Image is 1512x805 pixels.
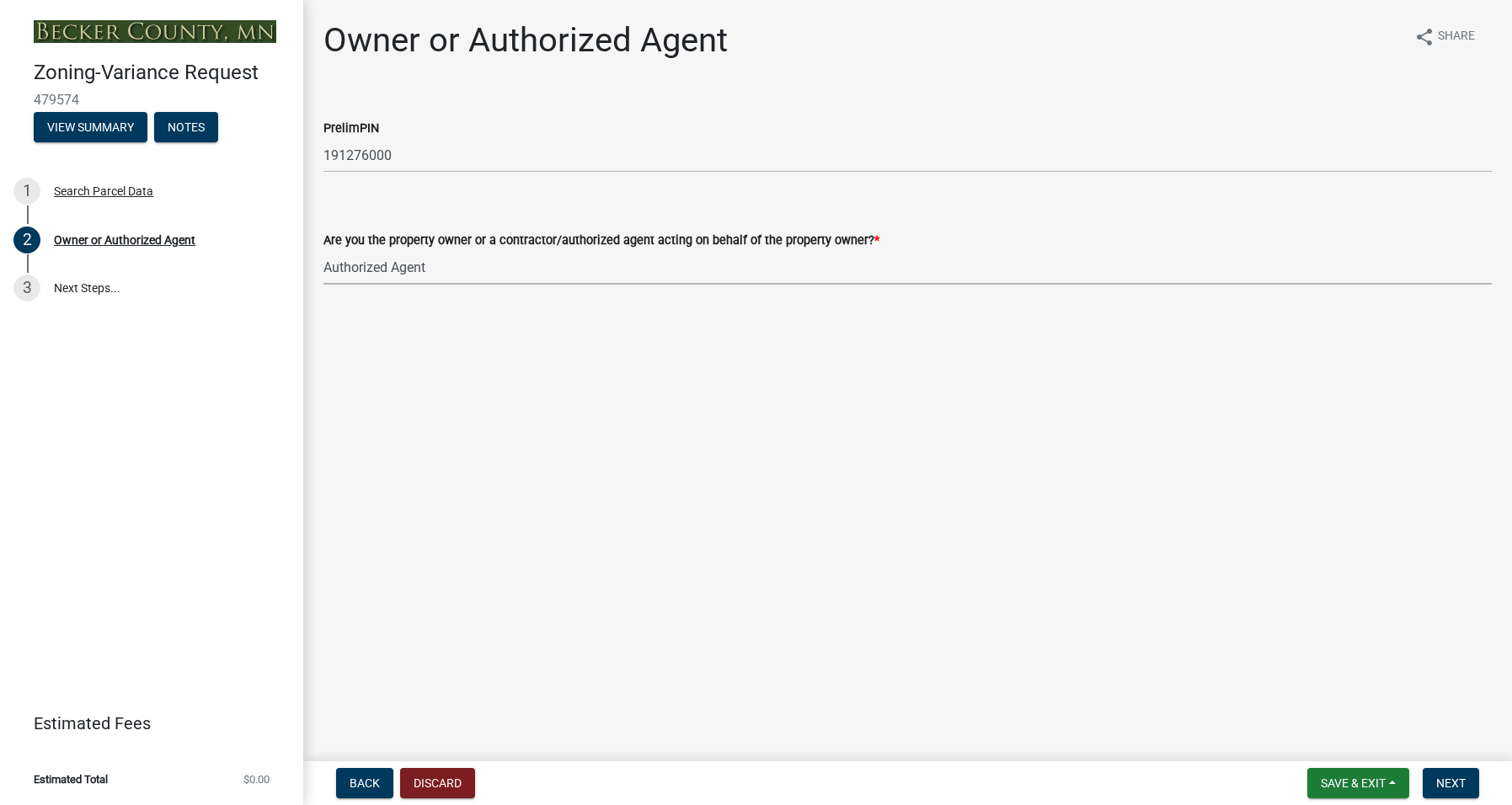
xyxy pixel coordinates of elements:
i: share [1414,27,1435,47]
span: $0.00 [243,774,270,785]
h4: Zoning-Variance Request [34,61,290,85]
button: Back [336,768,393,798]
wm-modal-confirm: Notes [154,121,218,135]
button: Discard [400,768,475,798]
button: Notes [154,112,218,142]
a: Estimated Fees [13,706,276,740]
span: Save & Exit [1321,776,1386,790]
span: Estimated Total [34,774,108,785]
button: Save & Exit [1307,768,1409,798]
div: 1 [13,178,40,205]
span: Next [1436,776,1466,790]
span: Back [350,776,380,790]
div: Owner or Authorized Agent [54,234,195,246]
button: shareShare [1401,20,1488,53]
button: View Summary [34,112,147,142]
div: Search Parcel Data [54,185,153,197]
h1: Owner or Authorized Agent [323,20,728,61]
button: Next [1423,768,1479,798]
wm-modal-confirm: Summary [34,121,147,135]
span: 479574 [34,92,270,108]
label: Are you the property owner or a contractor/authorized agent acting on behalf of the property owner? [323,235,879,247]
div: 3 [13,275,40,301]
div: 2 [13,227,40,253]
label: PrelimPIN [323,123,379,135]
img: Becker County, Minnesota [34,20,276,43]
span: Share [1438,27,1475,47]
